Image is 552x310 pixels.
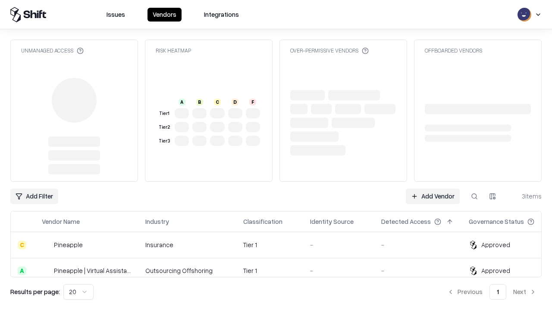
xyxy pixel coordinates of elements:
[442,284,542,300] nav: pagination
[157,110,171,117] div: Tier 1
[145,217,169,226] div: Industry
[10,287,60,296] p: Results per page:
[18,241,26,249] div: C
[101,8,130,22] button: Issues
[425,47,482,54] div: Offboarded Vendors
[381,217,431,226] div: Detected Access
[157,137,171,145] div: Tier 3
[214,99,221,105] div: C
[54,240,83,249] div: Pineapple
[310,217,354,226] div: Identity Source
[157,124,171,131] div: Tier 2
[199,8,244,22] button: Integrations
[21,47,84,54] div: Unmanaged Access
[507,192,542,201] div: 3 items
[406,189,460,204] a: Add Vendor
[243,240,296,249] div: Tier 1
[243,217,282,226] div: Classification
[42,241,50,249] img: Pineapple
[469,217,524,226] div: Governance Status
[310,240,367,249] div: -
[10,189,58,204] button: Add Filter
[489,284,506,300] button: 1
[243,266,296,275] div: Tier 1
[310,266,367,275] div: -
[145,266,229,275] div: Outsourcing Offshoring
[179,99,185,105] div: A
[42,267,50,275] img: Pineapple | Virtual Assistant Agency
[481,240,510,249] div: Approved
[381,240,455,249] div: -
[232,99,238,105] div: D
[196,99,203,105] div: B
[147,8,182,22] button: Vendors
[18,267,26,275] div: A
[381,266,455,275] div: -
[145,240,229,249] div: Insurance
[481,266,510,275] div: Approved
[249,99,256,105] div: F
[156,47,191,54] div: Risk Heatmap
[42,217,80,226] div: Vendor Name
[290,47,369,54] div: Over-Permissive Vendors
[54,266,132,275] div: Pineapple | Virtual Assistant Agency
